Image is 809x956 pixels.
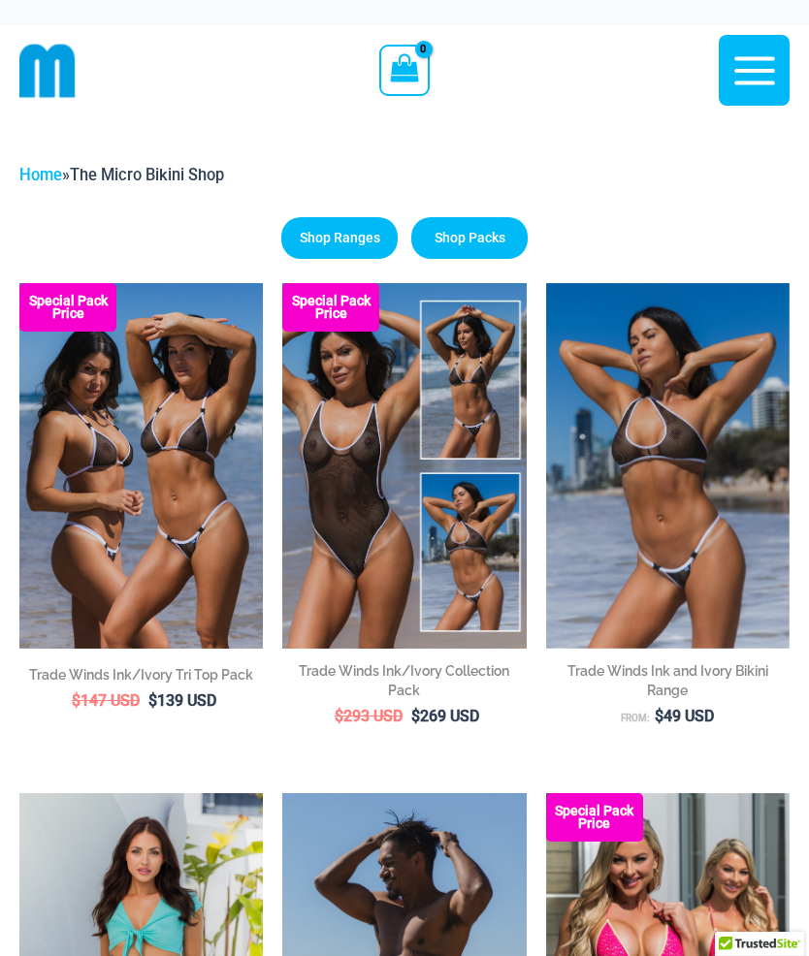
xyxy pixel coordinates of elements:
img: Top Bum Pack [19,283,263,649]
span: From: [621,713,650,723]
h2: Trade Winds Ink and Ivory Bikini Range [546,661,790,700]
span: $ [655,707,663,725]
bdi: 139 USD [148,691,216,710]
a: Trade Winds Ink and Ivory Bikini Range [546,661,790,707]
bdi: 269 USD [411,707,479,725]
span: $ [335,707,343,725]
span: $ [411,707,420,725]
bdi: 293 USD [335,707,403,725]
a: Tradewinds Ink and Ivory 384 Halter 453 Micro 02Tradewinds Ink and Ivory 384 Halter 453 Micro 01T... [546,283,790,649]
img: Collection Pack [282,283,526,649]
h2: Trade Winds Ink/Ivory Collection Pack [282,661,526,700]
a: Collection Pack Collection Pack b (1)Collection Pack b (1) [282,283,526,649]
a: Home [19,166,62,184]
span: The Micro Bikini Shop [70,166,224,184]
b: Special Pack Price [282,295,379,320]
a: Shop Packs [411,217,528,259]
a: Top Bum Pack Top Bum Pack bTop Bum Pack b [19,283,263,649]
a: Shop Ranges [281,217,398,259]
bdi: 49 USD [655,707,714,725]
span: $ [148,691,157,710]
b: Special Pack Price [546,805,643,830]
b: Special Pack Price [19,295,116,320]
img: Tradewinds Ink and Ivory 384 Halter 453 Micro 02 [546,283,790,649]
h2: Trade Winds Ink/Ivory Tri Top Pack [19,665,263,685]
img: cropped mm emblem [19,43,76,99]
a: Trade Winds Ink/Ivory Collection Pack [282,661,526,707]
a: View Shopping Cart, empty [379,45,429,95]
a: Trade Winds Ink/Ivory Tri Top Pack [19,665,263,691]
span: » [19,166,224,184]
span: $ [72,691,81,710]
bdi: 147 USD [72,691,140,710]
